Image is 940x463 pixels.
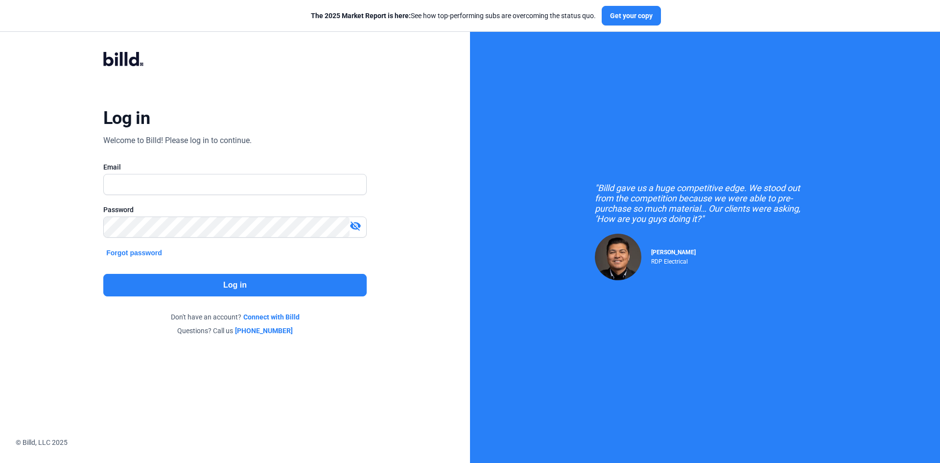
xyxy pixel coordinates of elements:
button: Forgot password [103,247,165,258]
div: "Billd gave us a huge competitive edge. We stood out from the competition because we were able to... [595,183,815,224]
button: Log in [103,274,367,296]
div: RDP Electrical [651,256,696,265]
div: Welcome to Billd! Please log in to continue. [103,135,252,146]
div: Email [103,162,367,172]
button: Get your copy [602,6,661,25]
mat-icon: visibility_off [350,220,361,232]
a: Connect with Billd [243,312,300,322]
a: [PHONE_NUMBER] [235,326,293,336]
div: Log in [103,107,150,129]
span: The 2025 Market Report is here: [311,12,411,20]
div: Questions? Call us [103,326,367,336]
img: Raul Pacheco [595,234,641,280]
span: [PERSON_NAME] [651,249,696,256]
div: Don't have an account? [103,312,367,322]
div: See how top-performing subs are overcoming the status quo. [311,11,596,21]
div: Password [103,205,367,215]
